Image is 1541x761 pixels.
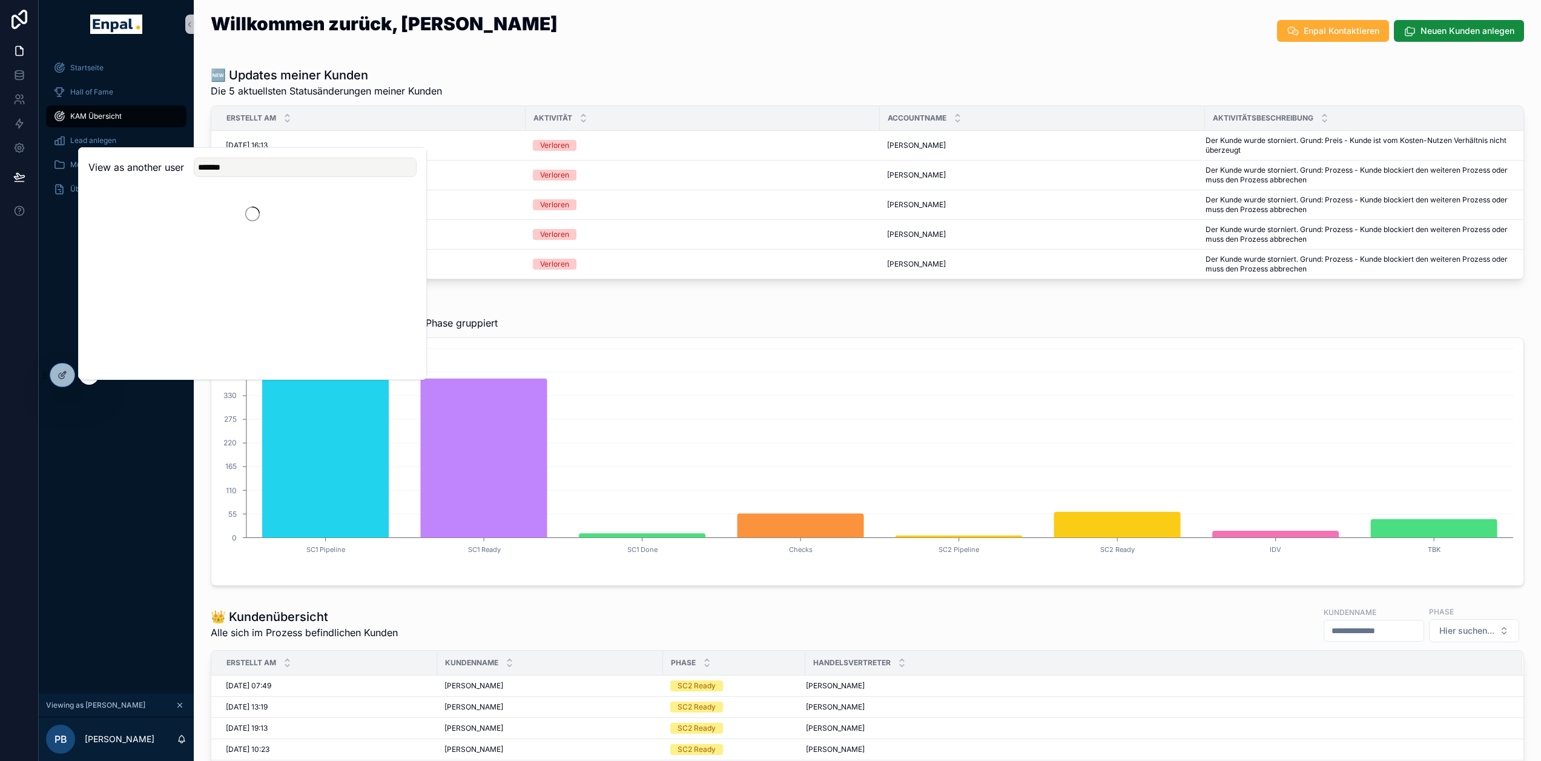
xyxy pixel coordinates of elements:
[211,15,558,33] h1: Willkommen zurück, [PERSON_NAME]
[806,745,865,754] span: [PERSON_NAME]
[306,545,345,554] text: SC1 Pipeline
[226,486,237,495] tspan: 110
[70,111,122,121] span: KAM Übersicht
[540,259,569,270] div: Verloren
[806,681,865,691] span: [PERSON_NAME]
[813,658,891,668] span: Handelsvertreter
[1270,545,1281,554] text: IDV
[806,745,1508,754] a: [PERSON_NAME]
[46,700,145,710] span: Viewing as [PERSON_NAME]
[678,744,716,755] div: SC2 Ready
[678,723,716,734] div: SC2 Ready
[70,136,116,145] span: Lead anlegen
[806,723,1508,733] a: [PERSON_NAME]
[444,681,656,691] a: [PERSON_NAME]
[219,345,1516,578] div: chart
[211,625,398,640] span: Alle sich im Prozess befindlichen Kunden
[70,160,138,170] span: Muster-Dokumente
[468,545,501,554] text: SC1 Ready
[39,48,194,216] div: scrollable content
[226,681,271,691] span: [DATE] 07:49
[224,414,237,424] tspan: 275
[887,230,946,239] span: [PERSON_NAME]
[226,681,430,691] a: [DATE] 07:49
[226,745,269,754] span: [DATE] 10:23
[533,113,572,123] span: Aktivität
[445,658,498,668] span: Kundenname
[1206,254,1513,274] span: Der Kunde wurde storniert. Grund: Prozess - Kunde blockiert den weiteren Prozess oder muss den Pr...
[887,200,946,210] span: [PERSON_NAME]
[444,702,503,712] span: [PERSON_NAME]
[888,113,946,123] span: Accountname
[211,608,398,625] h1: 👑 Kundenübersicht
[226,141,268,150] span: [DATE] 16:13
[1421,25,1514,37] span: Neuen Kunden anlegen
[1394,20,1524,42] button: Neuen Kunden anlegen
[1213,113,1313,123] span: Aktivitätsbeschreibung
[627,545,658,554] text: SC1 Done
[226,723,430,733] a: [DATE] 19:13
[806,702,1508,712] a: [PERSON_NAME]
[1429,606,1454,617] label: Phase
[70,63,104,73] span: Startseite
[670,744,798,755] a: SC2 Ready
[1439,625,1494,637] span: Hier suchen...
[540,199,569,210] div: Verloren
[46,105,186,127] a: KAM Übersicht
[223,438,237,447] tspan: 220
[1206,225,1513,244] span: Der Kunde wurde storniert. Grund: Prozess - Kunde blockiert den weiteren Prozess oder muss den Pr...
[70,184,106,194] span: Über mich
[70,87,113,97] span: Hall of Fame
[1324,606,1376,617] label: Kundenname
[1429,619,1519,642] button: Select Button
[540,170,569,181] div: Verloren
[540,229,569,240] div: Verloren
[226,723,268,733] span: [DATE] 19:13
[226,702,268,712] span: [DATE] 13:19
[223,391,237,400] tspan: 330
[232,533,237,542] tspan: 0
[211,84,442,98] span: Die 5 aktuellsten Statusänderungen meiner Kunden
[670,723,798,734] a: SC2 Ready
[887,141,946,150] span: [PERSON_NAME]
[444,702,656,712] a: [PERSON_NAME]
[806,702,865,712] span: [PERSON_NAME]
[88,160,184,174] h2: View as another user
[226,702,430,712] a: [DATE] 13:19
[46,178,186,200] a: Über mich
[1428,545,1441,554] text: TBK
[226,745,430,754] a: [DATE] 10:23
[1277,20,1389,42] button: Enpal Kontaktieren
[225,462,237,471] tspan: 165
[46,57,186,79] a: Startseite
[46,81,186,103] a: Hall of Fame
[1206,136,1513,155] span: Der Kunde wurde storniert. Grund: Preis - Kunde ist vom Kosten-Nutzen Verhältnis nicht überzeugt
[1206,165,1513,185] span: Der Kunde wurde storniert. Grund: Prozess - Kunde blockiert den weiteren Prozess oder muss den Pr...
[887,259,946,269] span: [PERSON_NAME]
[1304,25,1379,37] span: Enpal Kontaktieren
[46,154,186,176] a: Muster-Dokumente
[1206,195,1513,214] span: Der Kunde wurde storniert. Grund: Prozess - Kunde blockiert den weiteren Prozess oder muss den Pr...
[228,510,237,519] tspan: 55
[678,702,716,713] div: SC2 Ready
[939,545,979,554] text: SC2 Pipeline
[1100,545,1135,554] text: SC2 Ready
[226,113,276,123] span: Erstellt Am
[670,680,798,691] a: SC2 Ready
[444,745,656,754] a: [PERSON_NAME]
[887,170,946,180] span: [PERSON_NAME]
[444,723,503,733] span: [PERSON_NAME]
[789,545,813,554] text: Checks
[444,723,656,733] a: [PERSON_NAME]
[806,723,865,733] span: [PERSON_NAME]
[46,130,186,151] a: Lead anlegen
[540,140,569,151] div: Verloren
[670,702,798,713] a: SC2 Ready
[444,681,503,691] span: [PERSON_NAME]
[678,680,716,691] div: SC2 Ready
[444,745,503,754] span: [PERSON_NAME]
[226,658,276,668] span: Erstellt am
[54,732,67,746] span: PB
[85,733,154,745] p: [PERSON_NAME]
[90,15,142,34] img: App logo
